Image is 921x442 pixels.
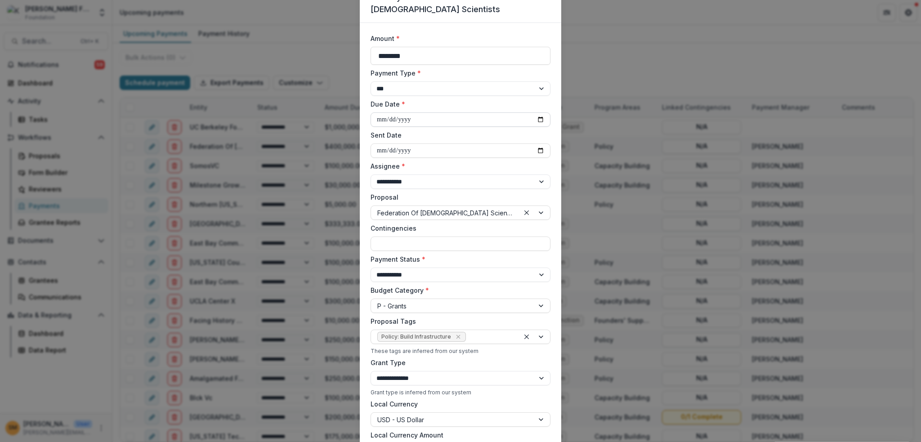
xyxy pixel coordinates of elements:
label: Sent Date [371,130,545,140]
label: Proposal [371,192,545,202]
div: Remove Policy: Build Infrastructure [454,332,463,341]
label: Payment Status [371,254,545,264]
label: Grant Type [371,358,545,367]
label: Assignee [371,161,545,171]
label: Contingencies [371,223,545,233]
div: Clear selected options [521,331,532,342]
span: Policy: Build Infrastructure [381,334,451,340]
div: Grant type is inferred from our system [371,389,550,396]
div: These tags are inferred from our system [371,348,550,354]
label: Local Currency [371,399,418,409]
label: Proposal Tags [371,317,545,326]
label: Due Date [371,99,545,109]
label: Local Currency Amount [371,430,545,440]
label: Amount [371,34,545,43]
div: Clear selected options [521,207,532,218]
label: Budget Category [371,286,545,295]
label: Payment Type [371,68,545,78]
